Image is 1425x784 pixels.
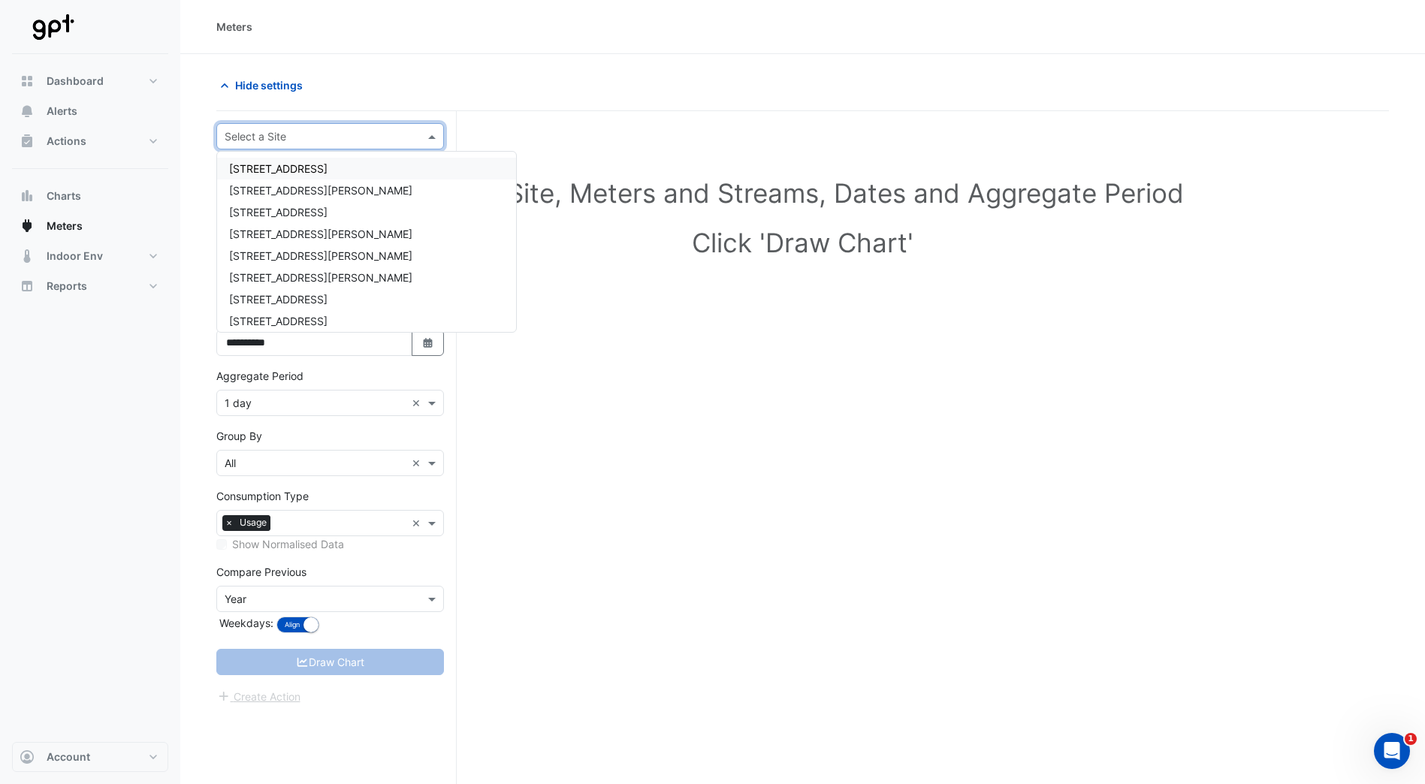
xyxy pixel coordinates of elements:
[232,536,344,552] label: Show Normalised Data
[12,241,168,271] button: Indoor Env
[216,564,306,580] label: Compare Previous
[47,249,103,264] span: Indoor Env
[12,96,168,126] button: Alerts
[216,428,262,444] label: Group By
[229,228,412,240] span: [STREET_ADDRESS][PERSON_NAME]
[229,293,328,306] span: [STREET_ADDRESS]
[20,188,35,204] app-icon: Charts
[20,279,35,294] app-icon: Reports
[217,152,516,332] div: Options List
[222,515,236,530] span: ×
[18,12,86,42] img: Company Logo
[12,66,168,96] button: Dashboard
[412,395,424,411] span: Clear
[20,74,35,89] app-icon: Dashboard
[47,188,81,204] span: Charts
[12,211,168,241] button: Meters
[229,315,328,327] span: [STREET_ADDRESS]
[20,219,35,234] app-icon: Meters
[216,488,309,504] label: Consumption Type
[20,249,35,264] app-icon: Indoor Env
[216,615,273,631] label: Weekdays:
[229,206,328,219] span: [STREET_ADDRESS]
[20,104,35,119] app-icon: Alerts
[47,104,77,119] span: Alerts
[12,181,168,211] button: Charts
[12,126,168,156] button: Actions
[47,279,87,294] span: Reports
[229,184,412,197] span: [STREET_ADDRESS][PERSON_NAME]
[216,19,252,35] div: Meters
[229,162,328,175] span: [STREET_ADDRESS]
[47,749,90,764] span: Account
[216,536,444,552] div: Select meters or streams to enable normalisation
[412,515,424,531] span: Clear
[20,134,35,149] app-icon: Actions
[216,368,303,384] label: Aggregate Period
[236,515,270,530] span: Usage
[1405,733,1417,745] span: 1
[240,177,1365,209] h1: Select Site, Meters and Streams, Dates and Aggregate Period
[235,77,303,93] span: Hide settings
[216,689,301,701] app-escalated-ticket-create-button: Please correct errors first
[1374,733,1410,769] iframe: Intercom live chat
[12,742,168,772] button: Account
[229,271,412,284] span: [STREET_ADDRESS][PERSON_NAME]
[421,336,435,349] fa-icon: Select Date
[47,219,83,234] span: Meters
[216,72,312,98] button: Hide settings
[47,134,86,149] span: Actions
[47,74,104,89] span: Dashboard
[229,249,412,262] span: [STREET_ADDRESS][PERSON_NAME]
[240,227,1365,258] h1: Click 'Draw Chart'
[412,455,424,471] span: Clear
[12,271,168,301] button: Reports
